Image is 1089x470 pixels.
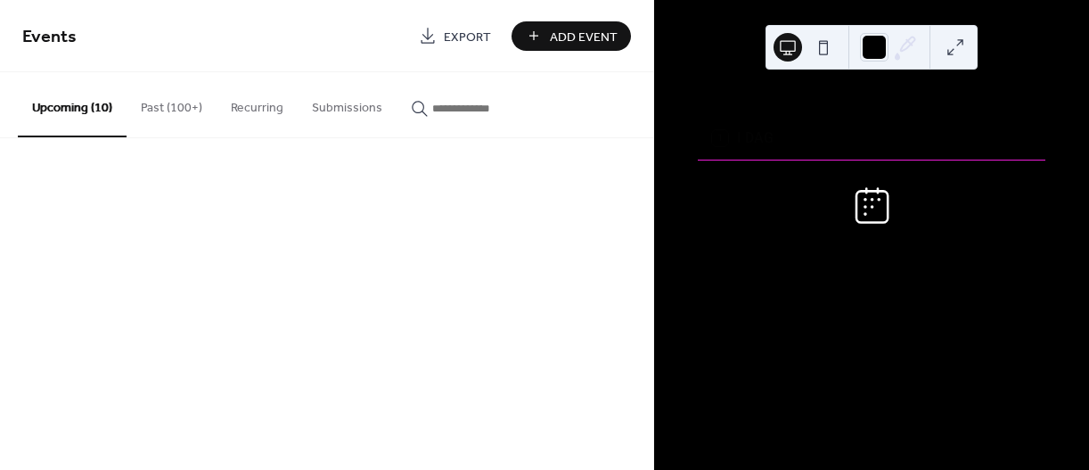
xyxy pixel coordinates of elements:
button: Submissions [298,72,397,136]
button: Upcoming (10) [18,72,127,137]
div: VAGTPLAN [698,95,1045,117]
button: Recurring [217,72,298,136]
span: Export [444,28,491,46]
span: Add Event [550,28,618,46]
button: Add Event [512,21,631,51]
button: Past (100+) [127,72,217,136]
a: Export [405,21,504,51]
span: Events [22,20,77,54]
